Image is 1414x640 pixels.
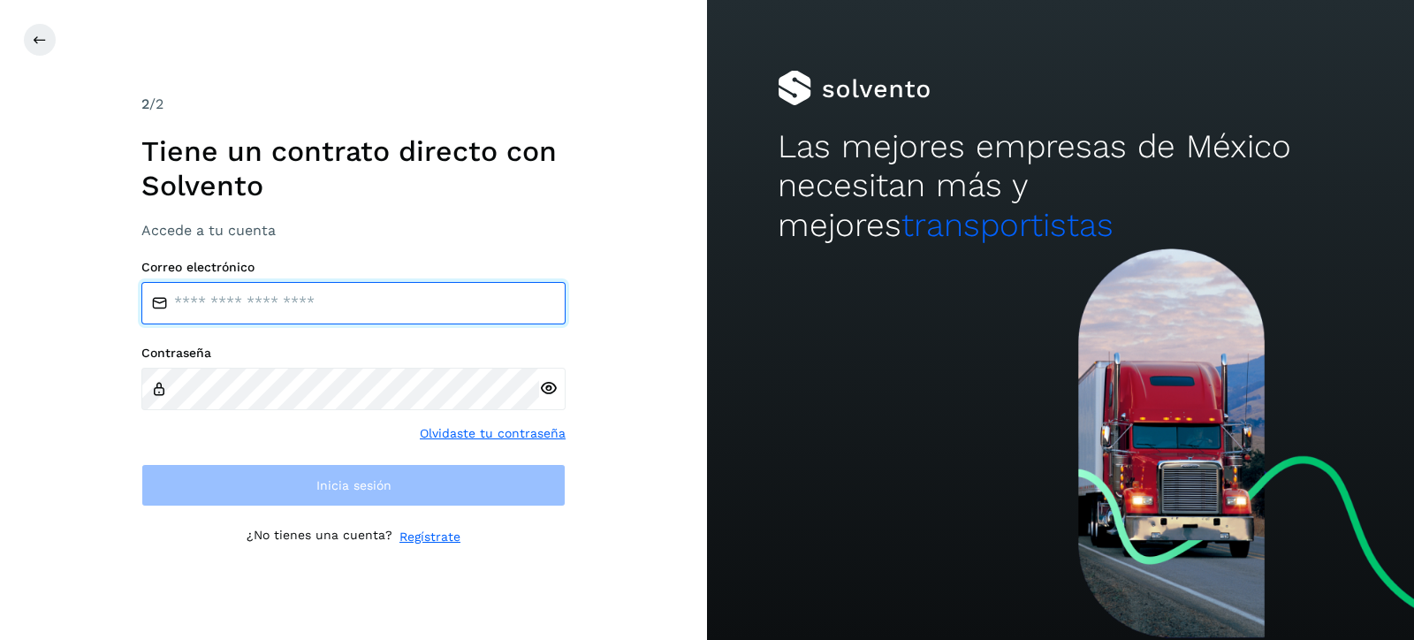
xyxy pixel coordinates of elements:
div: /2 [141,94,566,115]
span: transportistas [901,206,1114,244]
span: 2 [141,95,149,112]
label: Correo electrónico [141,260,566,275]
a: Olvidaste tu contraseña [420,424,566,443]
a: Regístrate [399,528,460,546]
label: Contraseña [141,346,566,361]
span: Inicia sesión [316,479,392,491]
button: Inicia sesión [141,464,566,507]
h3: Accede a tu cuenta [141,222,566,239]
p: ¿No tienes una cuenta? [247,528,392,546]
h2: Las mejores empresas de México necesitan más y mejores [778,127,1343,245]
h1: Tiene un contrato directo con Solvento [141,134,566,202]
